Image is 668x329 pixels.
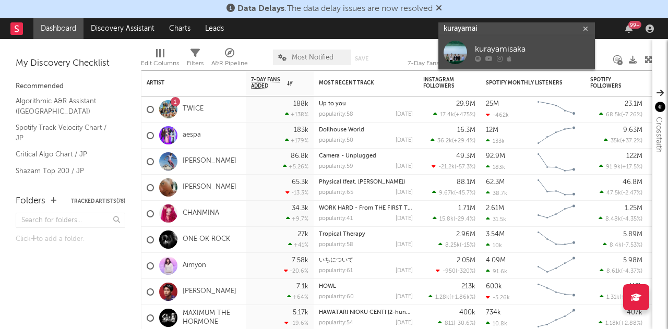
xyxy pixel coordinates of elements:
div: popularity: 60 [319,294,354,300]
div: Crossfaith [652,117,665,153]
div: 600k [486,283,502,290]
div: ( ) [600,267,642,274]
a: [PERSON_NAME] [183,287,236,296]
span: -7.26 % [623,112,641,118]
span: 8.25k [445,242,460,248]
a: MAXIMUM THE HORMONE [183,309,241,327]
div: 31.5k [486,216,506,223]
a: Physical (feat. [PERSON_NAME]) [319,179,405,185]
div: [DATE] [396,216,413,222]
div: ( ) [599,163,642,170]
div: ( ) [599,215,642,222]
div: 29.9M [456,101,475,107]
span: 7-Day Fans Added [251,77,284,89]
span: 17.4k [440,112,454,118]
div: +138 % [285,111,308,118]
a: [PERSON_NAME] [183,157,236,166]
div: popularity: 54 [319,320,353,326]
a: HOWL [319,284,336,289]
div: [DATE] [396,268,413,274]
button: Save [355,56,368,62]
svg: Chart title [533,201,580,227]
div: WORK HARD - From THE FIRST TAKE [319,205,413,211]
div: 183k [486,164,505,170]
div: 5.17k [293,309,308,316]
div: -19.6 % [284,320,308,326]
svg: Chart title [533,253,580,279]
a: Up to you [319,101,346,107]
div: Instagram Followers [423,77,460,89]
div: popularity: 65 [319,190,353,196]
div: 34.3k [292,205,308,212]
div: 2.61M [486,205,504,212]
div: 5.89M [623,231,642,238]
span: 36.2k [437,138,452,144]
div: ( ) [438,241,475,248]
span: 68.5k [606,112,621,118]
span: -320 % [457,269,474,274]
div: +5.26 % [283,163,308,170]
button: 99+ [625,25,633,33]
div: 38.7k [486,190,507,197]
div: 62.3M [486,179,505,186]
span: -29.4 % [455,216,474,222]
span: 8.61k [606,269,621,274]
span: Dismiss [436,5,442,13]
a: Discovery Assistant [83,18,162,39]
div: 734k [486,309,501,316]
div: 23.1M [625,101,642,107]
span: 811 [445,321,454,326]
div: 7-Day Fans Added (7-Day Fans Added) [408,44,486,75]
div: 65.3k [292,179,308,186]
div: HOWL [319,284,413,289]
div: -5.26k [486,294,510,301]
span: 8.4k [610,242,622,248]
span: +475 % [456,112,474,118]
div: popularity: 59 [319,164,353,169]
div: +64 % [287,294,308,300]
div: 2.05M [457,257,475,264]
svg: Chart title [533,227,580,253]
svg: Chart title [533,279,580,305]
div: Click to add a folder. [16,233,125,246]
div: ( ) [604,137,642,144]
div: 88.1M [457,179,475,186]
span: 35k [611,138,620,144]
div: Dollhouse World [319,127,413,133]
div: ( ) [431,137,475,144]
div: [DATE] [396,294,413,300]
div: -462k [486,112,509,118]
div: 9.63M [623,127,642,133]
div: Camera - Unplugged [319,153,413,159]
div: [DATE] [396,164,413,169]
span: : The data delay issues are now resolved [237,5,433,13]
a: aespa [183,131,201,140]
div: ( ) [599,320,642,326]
div: Filters [187,44,204,75]
div: ( ) [433,111,475,118]
div: A&R Pipeline [211,44,248,75]
div: 91.6k [486,268,507,275]
div: 2.96M [456,231,475,238]
a: Tropical Therapy [319,231,365,237]
svg: Chart title [533,149,580,175]
div: ( ) [428,294,475,300]
span: 15.8k [439,216,454,222]
div: 407k [627,309,642,316]
div: [DATE] [396,320,413,326]
a: Charts [162,18,198,39]
div: ( ) [433,215,475,222]
div: Spotify Followers [590,77,627,89]
span: +17.5 % [622,164,641,170]
div: 49.3M [456,153,475,160]
div: Edit Columns [141,57,179,70]
a: Dashboard [33,18,83,39]
span: 91.9k [606,164,621,170]
div: Most Recent Track [319,80,397,86]
svg: Chart title [533,123,580,149]
a: TWICE [183,105,204,114]
span: -15 % [461,242,474,248]
div: 5.98M [623,257,642,264]
div: 7.58k [292,257,308,264]
div: Spotify Monthly Listeners [486,80,564,86]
